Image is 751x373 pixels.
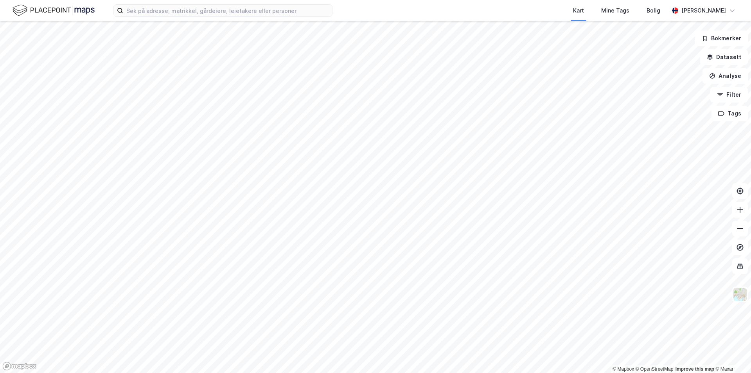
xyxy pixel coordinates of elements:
[573,6,584,15] div: Kart
[702,68,748,84] button: Analyse
[681,6,726,15] div: [PERSON_NAME]
[712,335,751,373] iframe: Chat Widget
[636,366,674,372] a: OpenStreetMap
[2,362,37,371] a: Mapbox homepage
[700,49,748,65] button: Datasett
[711,106,748,121] button: Tags
[13,4,95,17] img: logo.f888ab2527a4732fd821a326f86c7f29.svg
[613,366,634,372] a: Mapbox
[710,87,748,103] button: Filter
[676,366,714,372] a: Improve this map
[695,31,748,46] button: Bokmerker
[647,6,660,15] div: Bolig
[601,6,629,15] div: Mine Tags
[123,5,332,16] input: Søk på adresse, matrikkel, gårdeiere, leietakere eller personer
[733,287,747,302] img: Z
